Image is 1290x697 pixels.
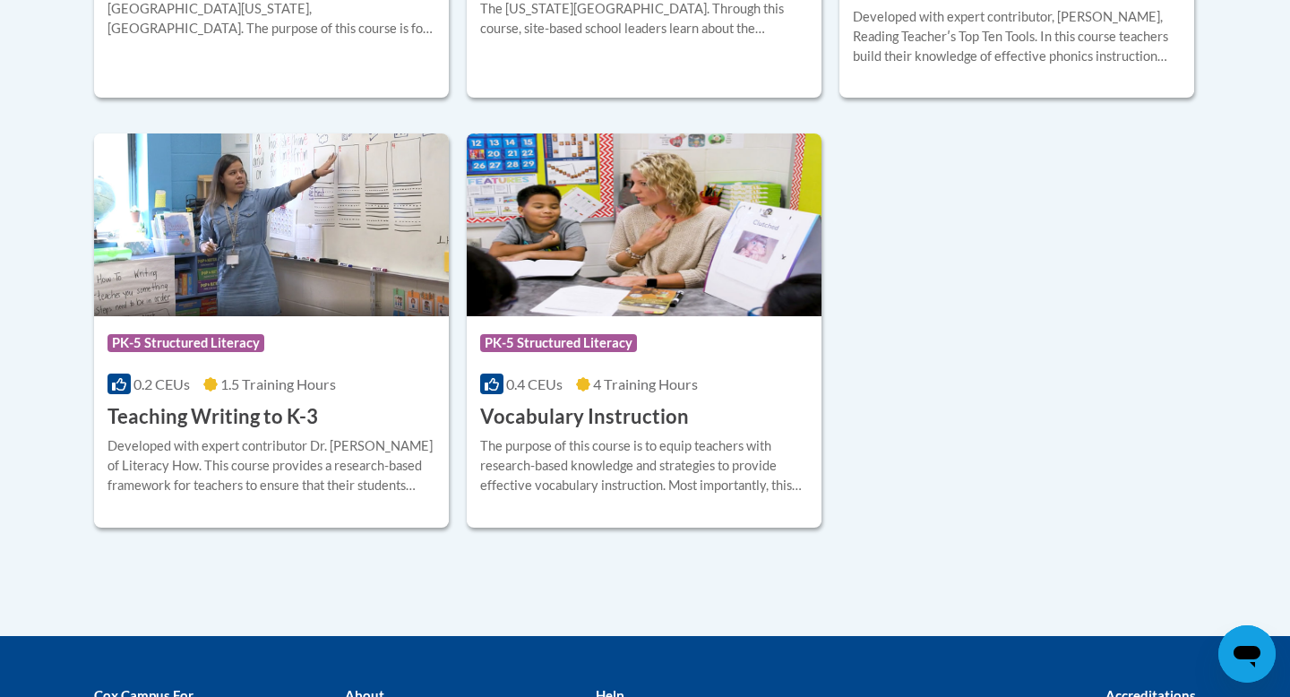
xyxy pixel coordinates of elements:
[853,7,1181,66] div: Developed with expert contributor, [PERSON_NAME], Reading Teacherʹs Top Ten Tools. In this course...
[94,133,449,316] img: Course Logo
[467,133,821,528] a: Course LogoPK-5 Structured Literacy0.4 CEUs4 Training Hours Vocabulary InstructionThe purpose of ...
[480,403,689,431] h3: Vocabulary Instruction
[94,133,449,528] a: Course LogoPK-5 Structured Literacy0.2 CEUs1.5 Training Hours Teaching Writing to K-3Developed wi...
[133,375,190,392] span: 0.2 CEUs
[480,334,637,352] span: PK-5 Structured Literacy
[220,375,336,392] span: 1.5 Training Hours
[107,403,318,431] h3: Teaching Writing to K-3
[107,436,435,495] div: Developed with expert contributor Dr. [PERSON_NAME] of Literacy How. This course provides a resea...
[1218,625,1276,683] iframe: Button to launch messaging window
[467,133,821,316] img: Course Logo
[593,375,698,392] span: 4 Training Hours
[107,334,264,352] span: PK-5 Structured Literacy
[506,375,563,392] span: 0.4 CEUs
[480,436,808,495] div: The purpose of this course is to equip teachers with research-based knowledge and strategies to p...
